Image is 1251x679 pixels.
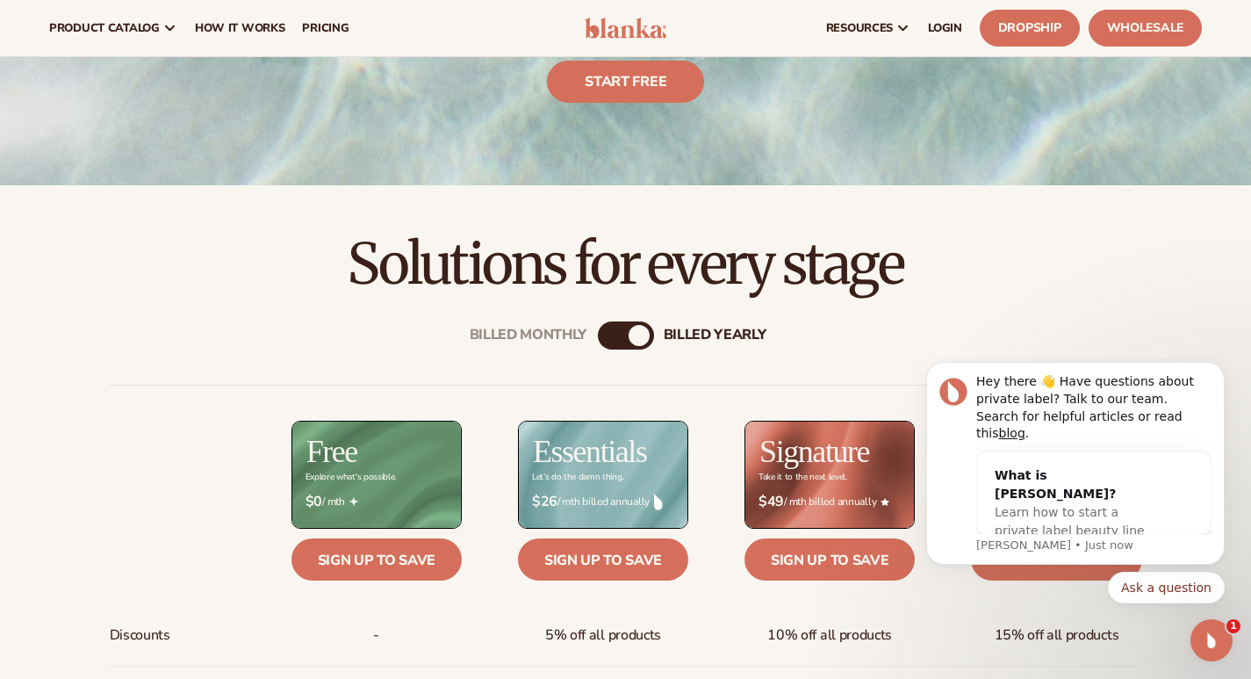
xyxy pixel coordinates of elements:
[470,327,587,343] div: Billed Monthly
[306,436,357,467] h2: Free
[744,538,915,581] a: Sign up to save
[745,422,914,528] img: Signature_BG_eeb718c8-65ac-49e3-a4e5-327c6aa73146.jpg
[881,498,889,506] img: Star_6.png
[532,494,557,510] strong: $26
[306,494,448,510] span: / mth
[533,436,647,467] h2: Essentials
[759,494,901,510] span: / mth billed annually
[302,21,349,35] span: pricing
[1089,10,1202,47] a: Wholesale
[49,235,1202,293] h2: Solutions for every stage
[545,619,661,652] span: 5% off all products
[110,619,170,652] span: Discounts
[980,10,1080,47] a: Dropship
[826,21,893,35] span: resources
[664,327,766,343] div: billed Yearly
[547,61,704,104] a: Start free
[1226,619,1240,633] span: 1
[767,619,892,652] span: 10% off all products
[759,436,869,467] h2: Signature
[928,21,962,35] span: LOGIN
[306,494,322,510] strong: $0
[532,473,623,482] div: Let’s do the damn thing.
[519,422,687,528] img: Essentials_BG_9050f826-5aa9-47d9-a362-757b82c62641.jpg
[306,473,396,482] div: Explore what's possible.
[195,21,285,35] span: How It Works
[291,538,462,581] a: Sign up to save
[759,494,784,510] strong: $49
[349,497,358,506] img: Free_Icon_bb6e7c7e-73f8-44bd-8ed0-223ea0fc522e.png
[759,473,847,482] div: Take it to the next level.
[900,358,1251,670] iframe: Intercom notifications message
[373,619,379,652] span: -
[292,422,461,528] img: free_bg.png
[654,494,663,509] img: drop.png
[532,494,674,510] span: / mth billed annually
[518,538,688,581] a: Sign up to save
[49,21,160,35] span: product catalog
[1190,619,1233,661] iframe: Intercom live chat
[585,18,667,39] img: logo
